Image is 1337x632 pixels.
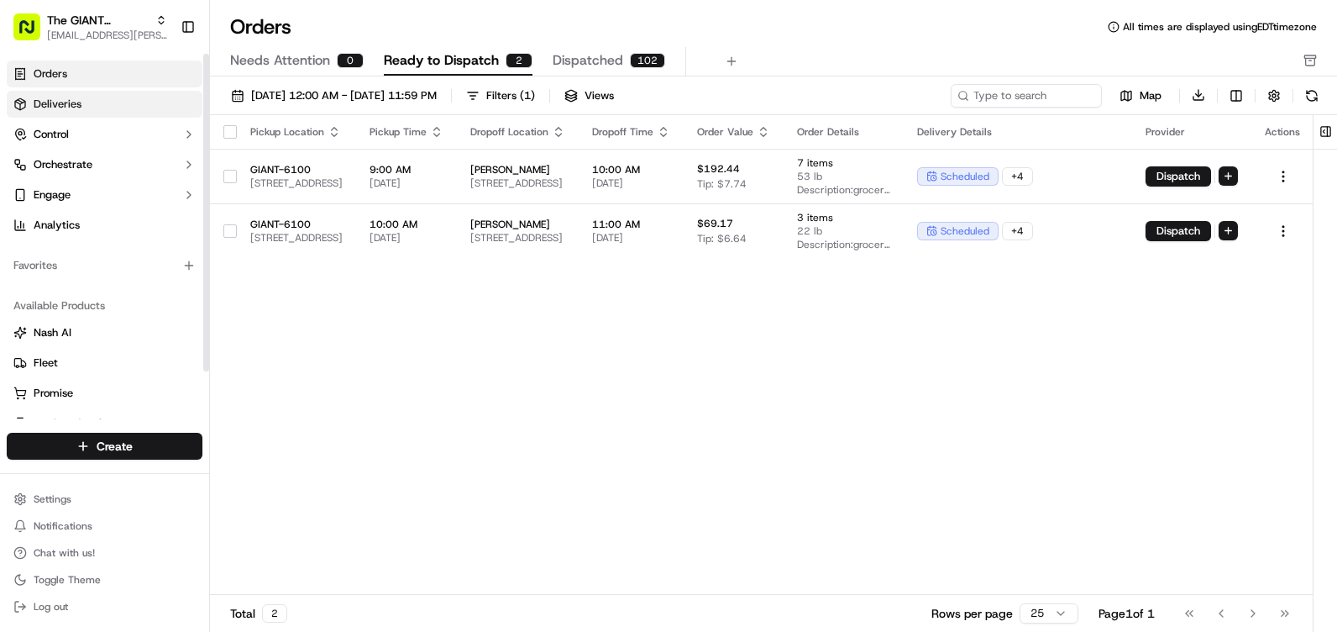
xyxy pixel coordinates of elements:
[697,125,770,139] div: Order Value
[797,211,890,224] span: 3 items
[159,244,270,261] span: API Documentation
[797,125,890,139] div: Order Details
[7,91,202,118] a: Deliveries
[34,386,73,401] span: Promise
[251,88,437,103] span: [DATE] 12:00 AM - [DATE] 11:59 PM
[167,285,203,298] span: Pylon
[57,177,212,191] div: We're available if you need us!
[34,519,92,533] span: Notifications
[230,604,287,623] div: Total
[17,17,50,50] img: Nash
[7,514,202,538] button: Notifications
[470,231,565,245] span: [STREET_ADDRESS]
[797,224,890,238] span: 22 lb
[1109,86,1172,106] button: Map
[797,156,890,170] span: 7 items
[941,170,989,183] span: scheduled
[223,84,444,108] button: [DATE] 12:00 AM - [DATE] 11:59 PM
[13,325,196,340] a: Nash AI
[262,604,287,623] div: 2
[1300,84,1324,108] button: Refresh
[250,218,343,231] span: GIANT-6100
[7,252,202,279] div: Favorites
[1098,605,1155,622] div: Page 1 of 1
[230,50,330,71] span: Needs Attention
[553,50,623,71] span: Dispatched
[697,162,740,176] span: $192.44
[470,176,565,190] span: [STREET_ADDRESS]
[797,238,890,251] span: Description: grocery bags
[142,245,155,259] div: 💻
[7,121,202,148] button: Control
[1265,125,1302,139] div: Actions
[520,88,535,103] span: ( 1 )
[34,573,101,587] span: Toggle Theme
[917,125,1119,139] div: Delivery Details
[34,127,69,142] span: Control
[585,88,614,103] span: Views
[7,319,202,346] button: Nash AI
[1146,125,1238,139] div: Provider
[34,416,114,431] span: Product Catalog
[592,125,670,139] div: Dropoff Time
[370,163,443,176] span: 9:00 AM
[250,176,343,190] span: [STREET_ADDRESS]
[797,183,890,197] span: Description: grocery bags
[1140,88,1161,103] span: Map
[592,176,670,190] span: [DATE]
[592,163,670,176] span: 10:00 AM
[13,386,196,401] a: Promise
[630,53,665,68] div: 102
[1146,166,1211,187] button: Dispatch
[931,605,1013,622] p: Rows per page
[7,410,202,437] button: Product Catalog
[17,161,47,191] img: 1736555255976-a54dd68f-1ca7-489b-9aae-adbdc363a1c4
[7,380,202,407] button: Promise
[7,182,202,208] button: Engage
[1002,222,1033,240] div: + 4
[34,157,92,172] span: Orchestrate
[7,433,202,460] button: Create
[34,492,71,506] span: Settings
[135,237,276,267] a: 💻API Documentation
[250,125,343,139] div: Pickup Location
[7,595,202,619] button: Log out
[17,67,306,94] p: Welcome 👋
[57,161,275,177] div: Start new chat
[118,284,203,298] a: Powered byPylon
[697,177,747,191] span: Tip: $7.74
[250,231,343,245] span: [STREET_ADDRESS]
[17,245,30,259] div: 📗
[10,237,135,267] a: 📗Knowledge Base
[34,355,58,371] span: Fleet
[1002,167,1033,186] div: + 4
[7,568,202,592] button: Toggle Theme
[797,170,890,183] span: 53 lb
[459,84,543,108] button: Filters(1)
[7,61,202,87] a: Orders
[34,66,67,82] span: Orders
[697,232,747,245] span: Tip: $6.64
[47,12,149,29] span: The GIANT Company
[34,244,128,261] span: Knowledge Base
[34,218,80,233] span: Analytics
[44,108,302,126] input: Got a question? Start typing here...
[557,84,621,108] button: Views
[250,163,343,176] span: GIANT-6100
[470,163,565,176] span: [PERSON_NAME]
[370,176,443,190] span: [DATE]
[1146,221,1211,241] button: Dispatch
[470,125,565,139] div: Dropoff Location
[7,350,202,377] button: Fleet
[34,187,71,203] span: Engage
[7,212,202,239] a: Analytics
[13,355,196,371] a: Fleet
[47,29,167,42] button: [EMAIL_ADDRESS][PERSON_NAME][DOMAIN_NAME]
[7,7,174,47] button: The GIANT Company[EMAIL_ADDRESS][PERSON_NAME][DOMAIN_NAME]
[7,292,202,319] div: Available Products
[941,224,989,238] span: scheduled
[7,151,202,178] button: Orchestrate
[337,53,364,68] div: 0
[506,53,532,68] div: 2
